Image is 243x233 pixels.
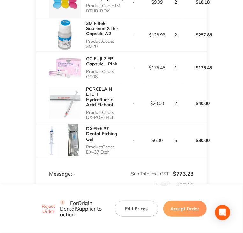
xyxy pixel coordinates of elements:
[122,138,145,143] p: -
[86,126,117,142] a: DX.Etch 37 Dental Etching Gel
[86,86,113,107] a: PORCELAIN ETCH Hydrofluoric Acid Etchant
[86,56,117,67] a: GC FUJI 7 EP Capsule - Pink
[163,201,207,217] button: Accept Order
[146,32,169,37] p: $128.93
[183,133,209,148] p: $30.00
[122,32,145,37] p: -
[86,69,121,79] p: Product Code: GC08
[115,201,158,217] button: Edit Prices
[146,65,169,70] p: $175.45
[60,200,107,218] p: For Origin Dental Supplier to action
[86,3,125,13] p: Product Code: IM-RTNR-BOX
[36,158,121,177] td: Message: -
[49,19,81,51] img: NTgzNDUzcA
[169,32,182,37] p: 2
[122,65,145,70] p: -
[36,203,60,214] button: Reject Order
[49,123,81,158] img: NnFxcngydA
[146,138,169,143] p: $6.00
[169,101,182,106] p: 2
[49,52,81,84] img: YXU1ZGp6dg
[183,60,209,75] p: $175.45
[37,183,169,188] p: % GST
[169,182,194,188] p: $77.32
[122,171,169,176] p: Sub Total Excl. GST
[86,20,118,36] a: 3M Filtek Supreme XTE - Capsule A2
[183,27,209,42] p: $257.86
[169,138,182,143] p: 5
[86,39,121,49] p: Product Code: 3M20
[183,96,209,111] p: $40.00
[86,110,121,120] p: Product Code: DX-POR-Etch
[169,171,194,177] p: $773.23
[122,101,145,106] p: -
[49,87,81,119] img: Ym9memk2cA
[146,101,169,106] p: $20.00
[215,205,230,220] div: Open Intercom Messenger
[86,144,121,154] p: Product Code: DX-37 Etch
[169,65,182,70] p: 1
